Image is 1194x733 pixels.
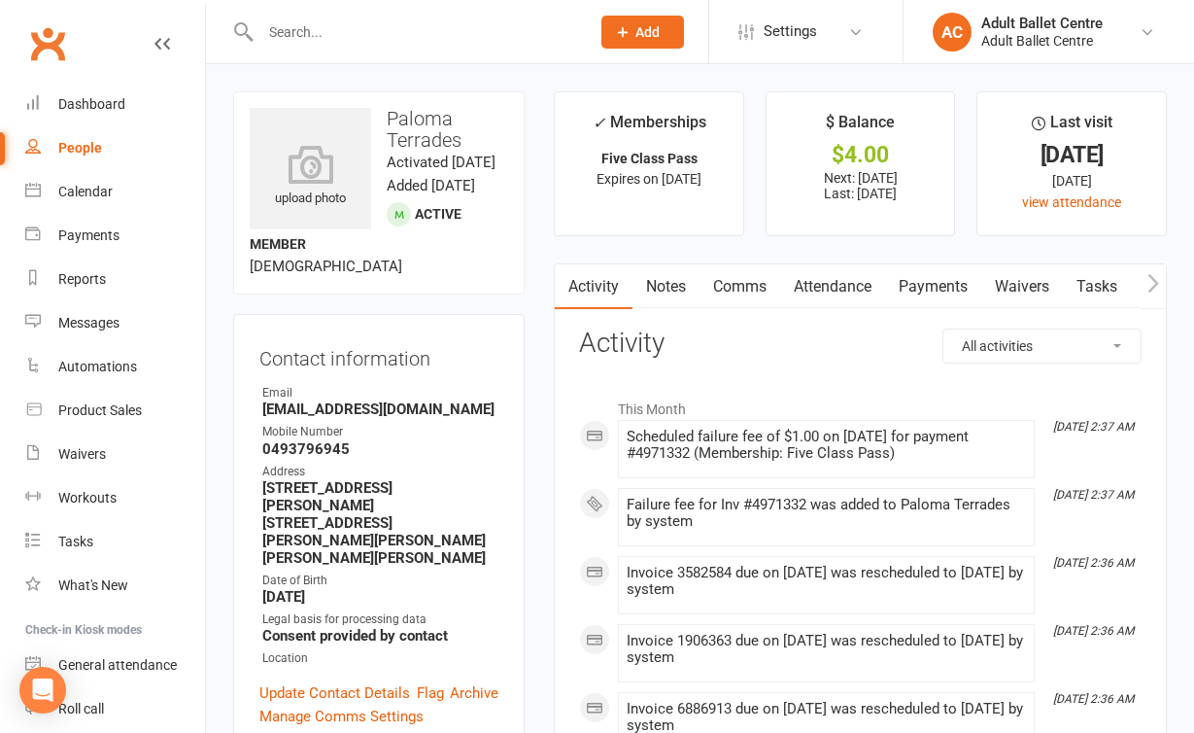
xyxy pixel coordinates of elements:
div: [DATE] [995,170,1148,192]
a: What's New [25,564,205,608]
div: $ Balance [826,110,895,145]
div: Scheduled failure fee of $1.00 on [DATE] for payment #4971332 (Membership: Five Class Pass) [627,429,1026,462]
div: Adult Ballet Centre [981,15,1103,32]
time: Added [DATE] [387,177,475,194]
div: People [58,140,102,156]
button: Add [601,16,684,49]
a: Comms [699,264,780,309]
a: Calendar [25,170,205,214]
strong: Consent provided by contact [262,627,498,645]
div: What's New [58,577,128,593]
i: [DATE] 2:37 AM [1053,420,1134,434]
span: Expires on [DATE] [597,171,701,187]
div: AC [933,13,972,52]
a: Reports [25,258,205,301]
div: upload photo [250,145,371,209]
p: Next: [DATE] Last: [DATE] [784,170,938,201]
a: Archive [450,681,498,705]
div: Waivers [58,446,106,462]
a: Payments [25,214,205,258]
div: Reports [58,271,106,287]
div: Location [262,649,498,668]
h3: Contact information [259,340,498,369]
span: Active member [250,206,461,252]
div: Automations [58,359,137,374]
a: Waivers [25,433,205,476]
a: Workouts [25,476,205,520]
strong: [DATE] [262,588,498,606]
div: Legal basis for processing data [262,611,498,629]
a: Clubworx [23,19,72,68]
a: Roll call [25,687,205,731]
div: Payments [58,227,119,243]
a: Tasks [25,520,205,564]
i: [DATE] 2:37 AM [1053,488,1134,502]
div: Date of Birth [262,572,498,590]
div: Invoice 3582584 due on [DATE] was rescheduled to [DATE] by system [627,565,1026,598]
div: Open Intercom Messenger [19,667,66,714]
div: Invoice 1906363 due on [DATE] was rescheduled to [DATE] by system [627,633,1026,666]
div: Messages [58,315,119,331]
li: This Month [579,389,1142,420]
div: Calendar [58,184,113,199]
div: Last visit [1032,110,1112,145]
h3: Paloma Terrades [250,108,508,151]
i: [DATE] 2:36 AM [1053,624,1134,638]
time: Activated [DATE] [387,154,495,171]
div: Email [262,384,498,402]
div: Mobile Number [262,423,498,441]
a: Attendance [780,264,885,309]
div: Workouts [58,490,117,506]
a: view attendance [1022,194,1121,210]
a: Update Contact Details [259,681,410,705]
div: Dashboard [58,96,125,112]
a: Activity [555,264,632,309]
strong: [STREET_ADDRESS][PERSON_NAME] [STREET_ADDRESS][PERSON_NAME][PERSON_NAME][PERSON_NAME][PERSON_NAME] [262,479,498,567]
div: [DATE] [995,145,1148,165]
span: Add [635,24,660,40]
div: Memberships [593,110,706,146]
a: Payments [885,264,981,309]
i: ✓ [593,114,605,132]
i: [DATE] 2:36 AM [1053,692,1134,706]
a: General attendance kiosk mode [25,644,205,687]
i: [DATE] 2:36 AM [1053,556,1134,570]
a: Flag [417,681,444,705]
div: General attendance [58,657,177,673]
div: Tasks [58,534,93,549]
a: Manage Comms Settings [259,705,424,728]
h3: Activity [579,329,1142,359]
div: $4.00 [784,145,938,165]
a: Tasks [1063,264,1131,309]
strong: Five Class Pass [601,151,698,166]
a: Automations [25,345,205,389]
a: Waivers [981,264,1063,309]
strong: 0493796945 [262,440,498,458]
strong: [EMAIL_ADDRESS][DOMAIN_NAME] [262,401,498,418]
div: Adult Ballet Centre [981,32,1103,50]
div: Product Sales [58,402,142,418]
div: Roll call [58,701,104,716]
input: Search... [255,18,576,46]
div: Address [262,463,498,481]
a: Notes [632,264,699,309]
a: Product Sales [25,389,205,433]
a: Messages [25,301,205,345]
a: People [25,126,205,170]
span: [DEMOGRAPHIC_DATA] [250,258,402,275]
a: Dashboard [25,83,205,126]
span: Settings [764,10,817,53]
div: Failure fee for Inv #4971332 was added to Paloma Terrades by system [627,497,1026,530]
